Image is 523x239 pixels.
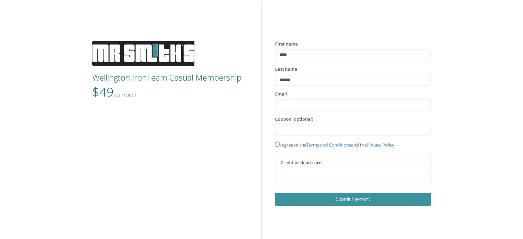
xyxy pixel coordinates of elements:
[275,142,394,148] span: I agree to the and the
[275,116,313,123] label: Coupon (optional)
[367,142,394,148] a: Privacy Policy
[285,171,421,177] iframe: Secure card payment input frame
[306,142,351,148] a: Terms and Conditions
[92,84,136,100] span: $49
[336,196,370,202] span: Submit Payment
[275,41,298,48] label: First name
[275,193,431,205] a: Submit Payment
[275,91,287,98] label: Email
[92,41,194,66] img: MS-Logo-white3.jpg
[92,73,248,82] h3: Wellington IronTeam Casual Membership
[281,159,322,166] label: Credit or debit card
[275,66,297,73] label: Last name
[114,91,136,98] small: Per Month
